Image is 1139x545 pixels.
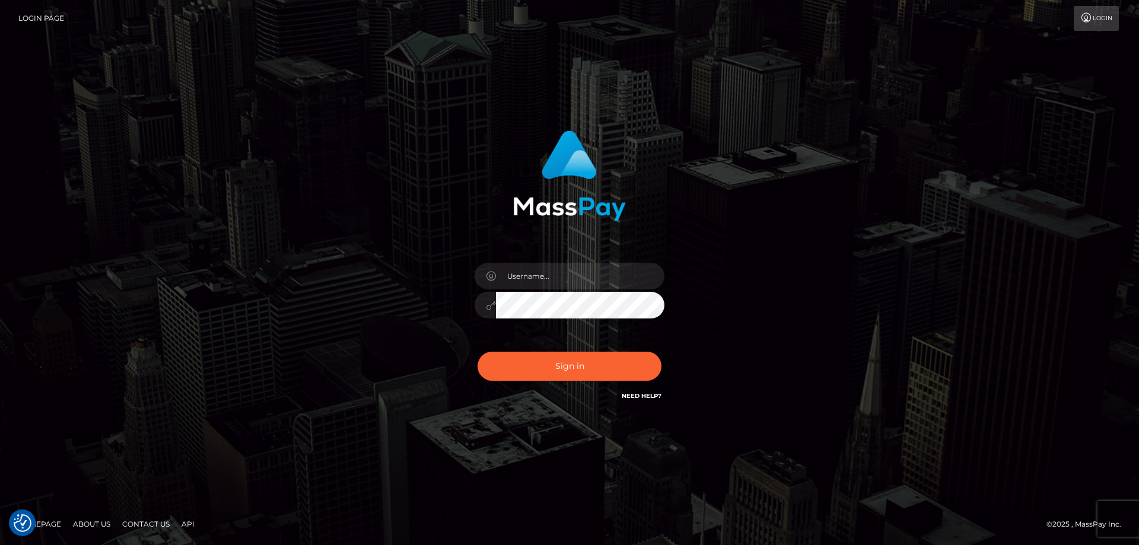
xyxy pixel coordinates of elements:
[14,514,31,532] button: Consent Preferences
[13,515,66,533] a: Homepage
[478,352,661,381] button: Sign in
[496,263,664,289] input: Username...
[18,6,64,31] a: Login Page
[117,515,174,533] a: Contact Us
[1074,6,1119,31] a: Login
[68,515,115,533] a: About Us
[14,514,31,532] img: Revisit consent button
[622,392,661,400] a: Need Help?
[1046,518,1130,531] div: © 2025 , MassPay Inc.
[513,130,626,221] img: MassPay Login
[177,515,199,533] a: API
